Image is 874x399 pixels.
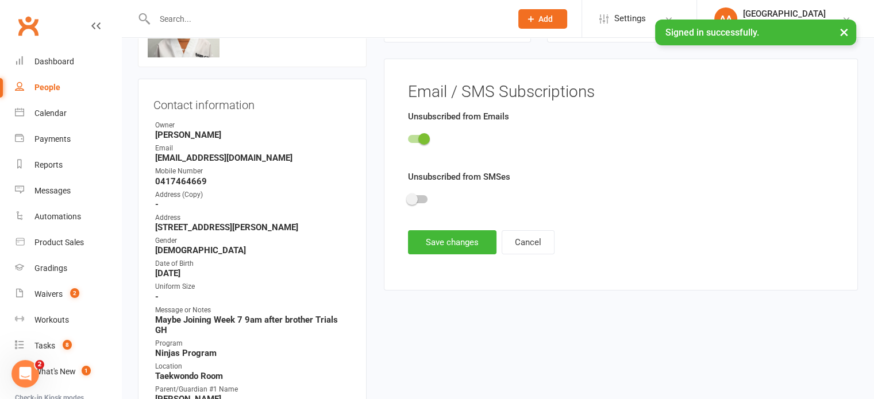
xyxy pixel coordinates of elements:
[834,20,854,44] button: ×
[34,134,71,144] div: Payments
[153,94,351,111] h3: Contact information
[155,245,351,255] strong: [DEMOGRAPHIC_DATA]
[155,281,351,292] div: Uniform Size
[155,384,351,395] div: Parent/Guardian #1 Name
[155,120,351,131] div: Owner
[155,292,351,302] strong: -
[34,264,67,273] div: Gradings
[714,7,737,30] div: AA
[15,307,121,333] a: Workouts
[155,212,351,223] div: Address
[15,281,121,307] a: Waivers 2
[15,75,121,100] a: People
[34,186,71,195] div: Messages
[155,143,351,154] div: Email
[34,315,69,324] div: Workouts
[614,6,646,32] span: Settings
[408,170,510,184] label: Unsubscribed from SMSes
[15,230,121,255] a: Product Sales
[151,11,503,27] input: Search...
[155,258,351,269] div: Date of Birth
[502,230,555,254] button: Cancel
[34,57,74,66] div: Dashboard
[82,366,91,375] span: 1
[15,359,121,385] a: What's New1
[34,367,76,376] div: What's New
[155,338,351,349] div: Program
[665,27,759,38] span: Signed in successfully.
[15,49,121,75] a: Dashboard
[34,341,55,350] div: Tasks
[15,152,121,178] a: Reports
[35,360,44,369] span: 2
[155,222,351,233] strong: [STREET_ADDRESS][PERSON_NAME]
[155,153,351,163] strong: [EMAIL_ADDRESS][DOMAIN_NAME]
[155,166,351,177] div: Mobile Number
[155,235,351,246] div: Gender
[34,109,67,118] div: Calendar
[155,130,351,140] strong: [PERSON_NAME]
[14,11,43,40] a: Clubworx
[34,83,60,92] div: People
[155,199,351,210] strong: -
[155,305,351,316] div: Message or Notes
[63,340,72,350] span: 8
[15,333,121,359] a: Tasks 8
[34,212,81,221] div: Automations
[408,83,834,101] h3: Email / SMS Subscriptions
[408,110,509,123] label: Unsubscribed from Emails
[70,288,79,298] span: 2
[155,361,351,372] div: Location
[538,14,553,24] span: Add
[155,189,351,200] div: Address (Copy)
[155,268,351,278] strong: [DATE]
[15,178,121,204] a: Messages
[15,255,121,281] a: Gradings
[34,289,63,299] div: Waivers
[518,9,567,29] button: Add
[155,348,351,358] strong: Ninjas Program
[743,9,842,19] div: [GEOGRAPHIC_DATA]
[34,160,63,169] div: Reports
[743,19,842,29] div: Team [GEOGRAPHIC_DATA]
[15,126,121,152] a: Payments
[155,176,351,187] strong: 0417464669
[15,100,121,126] a: Calendar
[15,204,121,230] a: Automations
[155,371,351,381] strong: Taekwondo Room
[34,238,84,247] div: Product Sales
[155,315,351,335] strong: Maybe Joining Week 7 9am after brother Trials GH
[408,230,496,254] button: Save changes
[11,360,39,388] iframe: Intercom live chat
